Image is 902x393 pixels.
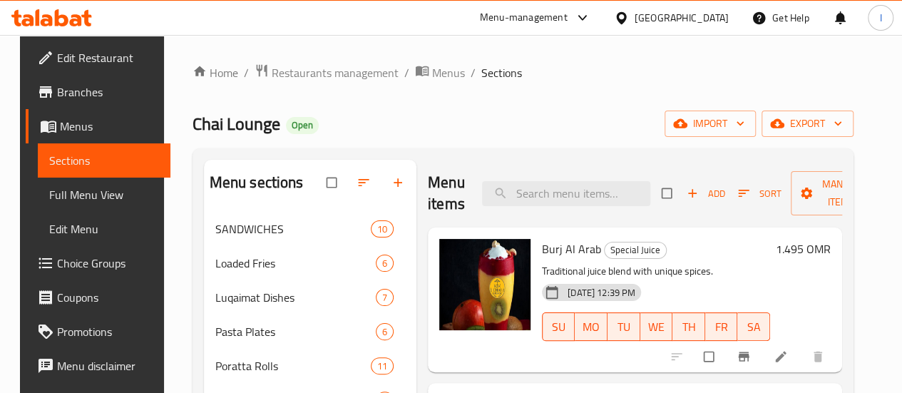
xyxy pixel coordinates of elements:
li: / [244,64,249,81]
div: SANDWICHES10 [204,212,416,246]
a: Coupons [26,280,170,315]
button: FR [705,312,738,341]
p: Traditional juice blend with unique spices. [542,262,770,280]
span: SU [548,317,569,337]
h2: Menu items [428,172,465,215]
span: Add item [683,183,729,205]
a: Home [193,64,238,81]
a: Promotions [26,315,170,349]
div: Open [286,117,319,134]
span: Promotions [57,323,159,340]
button: TH [672,312,705,341]
span: 7 [376,291,393,305]
span: WE [646,317,667,337]
span: Loaded Fries [215,255,376,272]
button: Manage items [791,171,892,215]
img: Burj Al Arab [439,239,531,330]
div: items [371,357,394,374]
button: Sort [734,183,785,205]
a: Menus [26,109,170,143]
span: Pasta Plates [215,323,376,340]
a: Menus [415,63,465,82]
span: I [879,10,881,26]
div: Pasta Plates6 [204,315,416,349]
span: Menus [432,64,465,81]
a: Menu disclaimer [26,349,170,383]
span: Poratta Rolls [215,357,371,374]
span: FR [711,317,732,337]
span: Edit Menu [49,220,159,238]
div: items [376,289,394,306]
span: Luqaimat Dishes [215,289,376,306]
a: Branches [26,75,170,109]
span: Coupons [57,289,159,306]
span: Select section [653,180,683,207]
span: SANDWICHES [215,220,371,238]
span: [DATE] 12:39 PM [562,286,641,300]
button: TU [608,312,640,341]
button: Add [683,183,729,205]
span: Menus [60,118,159,135]
span: 11 [371,359,393,373]
span: Menu disclaimer [57,357,159,374]
span: Sections [49,152,159,169]
a: Sections [38,143,170,178]
div: Menu-management [480,9,568,26]
span: Burj Al Arab [542,238,601,260]
div: items [376,255,394,272]
span: Sort items [729,183,791,205]
button: WE [640,312,673,341]
button: Branch-specific-item [728,341,762,372]
span: 6 [376,257,393,270]
input: search [482,181,650,206]
button: export [762,111,854,137]
h2: Menu sections [210,172,304,193]
span: Chai Lounge [193,108,280,140]
span: TH [678,317,699,337]
div: Luqaimat Dishes7 [204,280,416,315]
nav: breadcrumb [193,63,854,82]
span: TU [613,317,635,337]
div: Poratta Rolls11 [204,349,416,383]
span: Choice Groups [57,255,159,272]
span: Branches [57,83,159,101]
button: SA [737,312,770,341]
button: import [665,111,756,137]
a: Edit Menu [38,212,170,246]
div: items [371,220,394,238]
span: export [773,115,842,133]
span: Special Juice [605,242,666,258]
span: Open [286,119,319,131]
h6: 1.495 OMR [776,239,831,259]
span: Restaurants management [272,64,399,81]
li: / [404,64,409,81]
div: Special Juice [604,242,667,259]
div: Loaded Fries6 [204,246,416,280]
button: SU [542,312,575,341]
button: Add section [382,167,416,198]
li: / [471,64,476,81]
button: MO [575,312,608,341]
span: SA [743,317,764,337]
a: Restaurants management [255,63,399,82]
a: Choice Groups [26,246,170,280]
span: Full Menu View [49,186,159,203]
span: Add [687,185,725,202]
div: [GEOGRAPHIC_DATA] [635,10,729,26]
span: import [676,115,744,133]
span: Select to update [695,343,725,370]
span: Sections [481,64,522,81]
a: Edit menu item [774,349,791,364]
span: MO [580,317,602,337]
span: Sort [738,185,781,202]
button: delete [802,341,836,372]
span: 6 [376,325,393,339]
span: 10 [371,223,393,236]
a: Edit Restaurant [26,41,170,75]
span: Manage items [802,175,881,211]
a: Full Menu View [38,178,170,212]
